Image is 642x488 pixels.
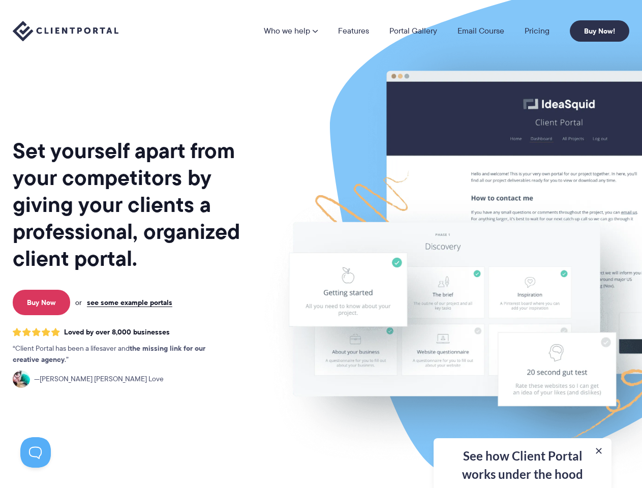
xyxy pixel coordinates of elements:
a: Who we help [264,27,318,35]
span: Loved by over 8,000 businesses [64,328,170,337]
a: Portal Gallery [389,27,437,35]
a: see some example portals [87,298,172,307]
ul: Who we help [178,52,629,276]
a: Email Course [457,27,504,35]
iframe: Toggle Customer Support [20,437,51,468]
span: [PERSON_NAME] [PERSON_NAME] Love [34,374,164,385]
strong: the missing link for our creative agency [13,343,205,365]
a: Buy Now [13,290,70,315]
a: Buy Now! [570,20,629,42]
span: or [75,298,82,307]
a: Features [338,27,369,35]
p: Client Portal has been a lifesaver and . [13,343,226,365]
h1: Set yourself apart from your competitors by giving your clients a professional, organized client ... [13,137,259,272]
a: Pricing [525,27,549,35]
